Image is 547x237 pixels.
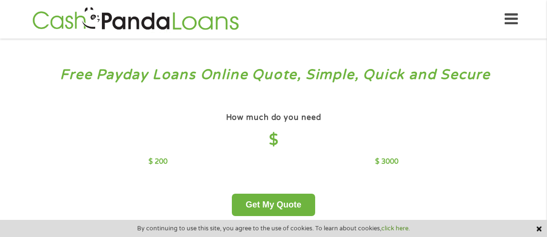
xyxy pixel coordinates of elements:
[375,157,398,167] p: $ 3000
[381,225,410,232] a: click here.
[226,113,321,123] h4: How much do you need
[28,66,520,84] h3: Free Payday Loans Online Quote, Simple, Quick and Secure
[149,157,168,167] p: $ 200
[30,6,242,33] img: GetLoanNow Logo
[137,225,410,232] span: By continuing to use this site, you agree to the use of cookies. To learn about cookies,
[149,130,398,150] h4: $
[232,194,315,216] button: Get My Quote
